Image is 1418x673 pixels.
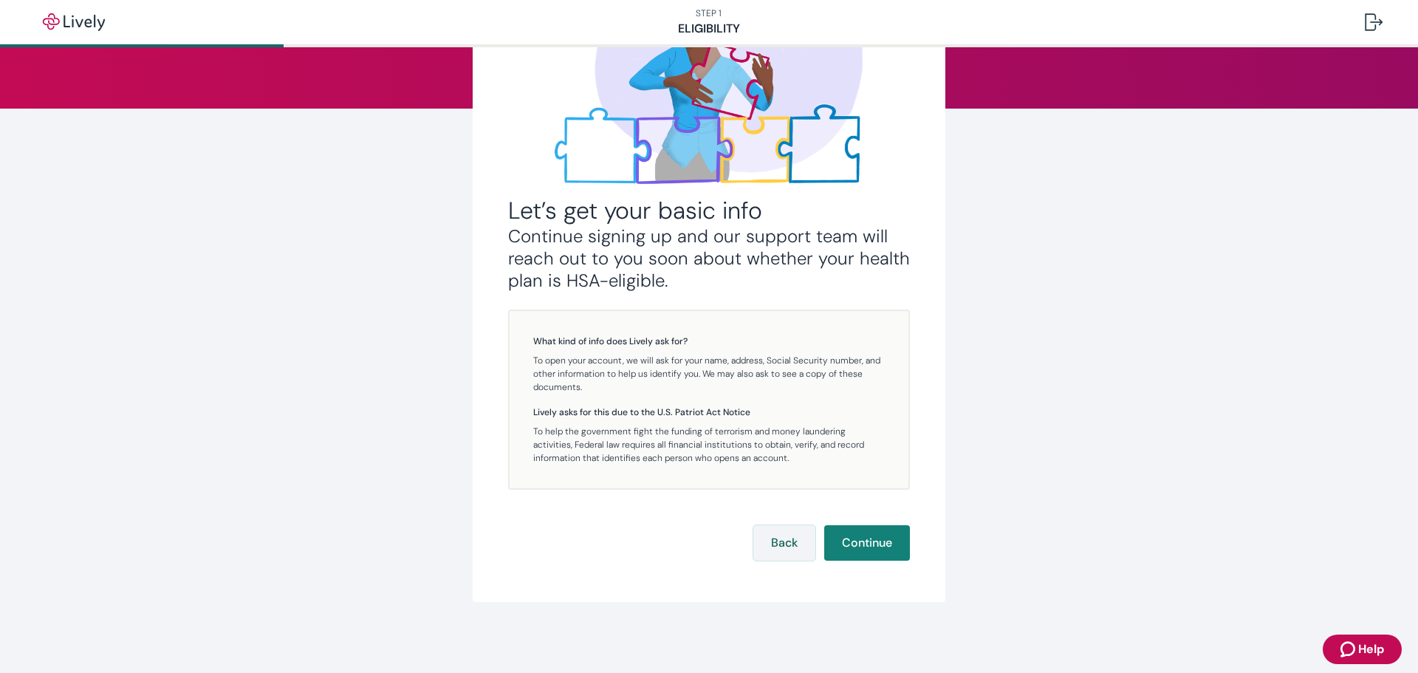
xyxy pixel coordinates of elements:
button: Zendesk support iconHelp [1323,635,1402,664]
h3: Continue signing up and our support team will reach out to you soon about whether your health pla... [508,225,910,292]
button: Log out [1353,4,1394,40]
h2: Let’s get your basic info [508,196,910,225]
img: Lively [32,13,115,31]
svg: Zendesk support icon [1340,640,1358,658]
h5: Lively asks for this due to the U.S. Patriot Act Notice [533,406,885,419]
p: To open your account, we will ask for your name, address, Social Security number, and other infor... [533,354,885,394]
button: Back [753,525,815,561]
p: To help the government fight the funding of terrorism and money laundering activities, Federal la... [533,425,885,465]
h5: What kind of info does Lively ask for? [533,335,885,348]
button: Continue [824,525,910,561]
span: Help [1358,640,1384,658]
